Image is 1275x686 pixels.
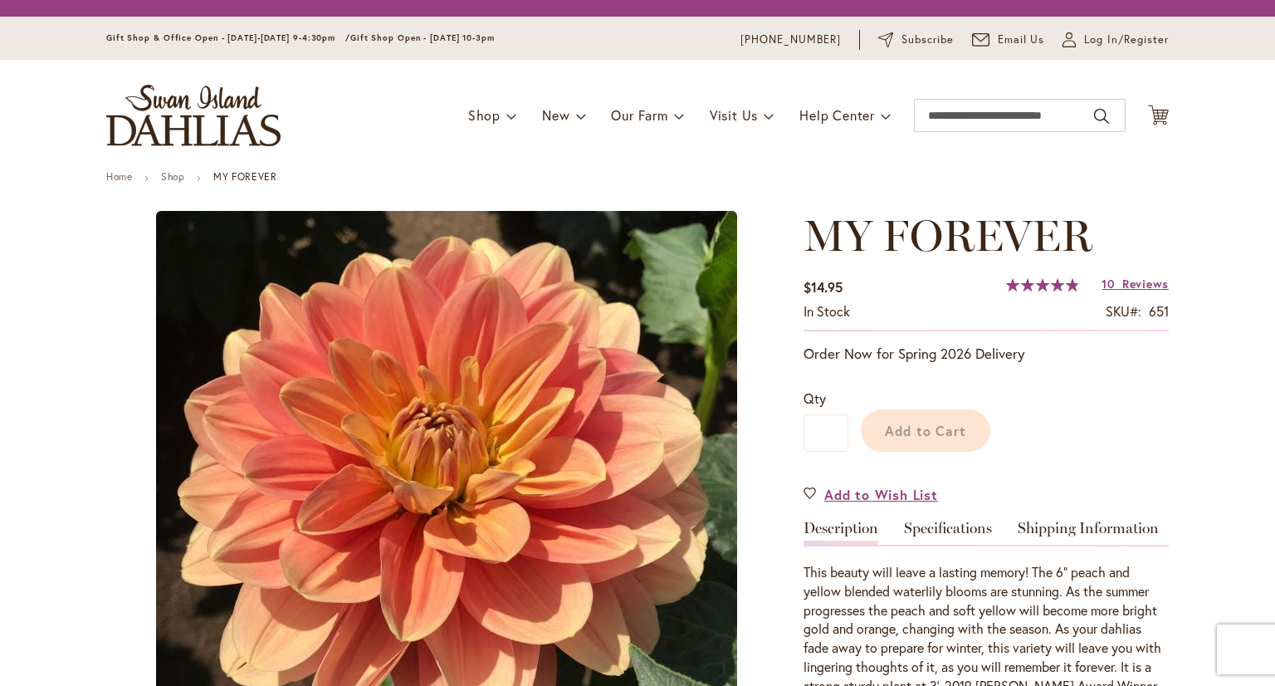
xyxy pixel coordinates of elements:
[106,32,350,43] span: Gift Shop & Office Open - [DATE]-[DATE] 9-4:30pm /
[161,170,184,183] a: Shop
[542,106,569,124] span: New
[611,106,667,124] span: Our Farm
[804,521,878,545] a: Description
[972,32,1045,48] a: Email Us
[740,32,841,48] a: [PHONE_NUMBER]
[804,278,843,296] span: $14.95
[710,106,758,124] span: Visit Us
[1084,32,1169,48] span: Log In/Register
[213,170,276,183] strong: MY FOREVER
[468,106,501,124] span: Shop
[901,32,954,48] span: Subscribe
[1149,302,1169,321] div: 651
[998,32,1045,48] span: Email Us
[1106,302,1141,320] strong: SKU
[1102,276,1114,292] span: 10
[106,170,132,183] a: Home
[350,32,495,43] span: Gift Shop Open - [DATE] 10-3pm
[804,302,850,320] span: In stock
[804,209,1092,262] span: MY FOREVER
[12,627,59,674] iframe: Launch Accessibility Center
[804,485,938,504] a: Add to Wish List
[1006,278,1079,292] div: 97%
[804,302,850,321] div: Availability
[799,106,875,124] span: Help Center
[1122,276,1169,292] span: Reviews
[824,485,938,504] span: Add to Wish List
[1102,276,1169,292] a: 10 Reviews
[904,521,992,545] a: Specifications
[804,390,826,407] span: Qty
[1062,32,1169,48] a: Log In/Register
[878,32,954,48] a: Subscribe
[804,344,1169,364] p: Order Now for Spring 2026 Delivery
[1018,521,1159,545] a: Shipping Information
[106,85,281,146] a: store logo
